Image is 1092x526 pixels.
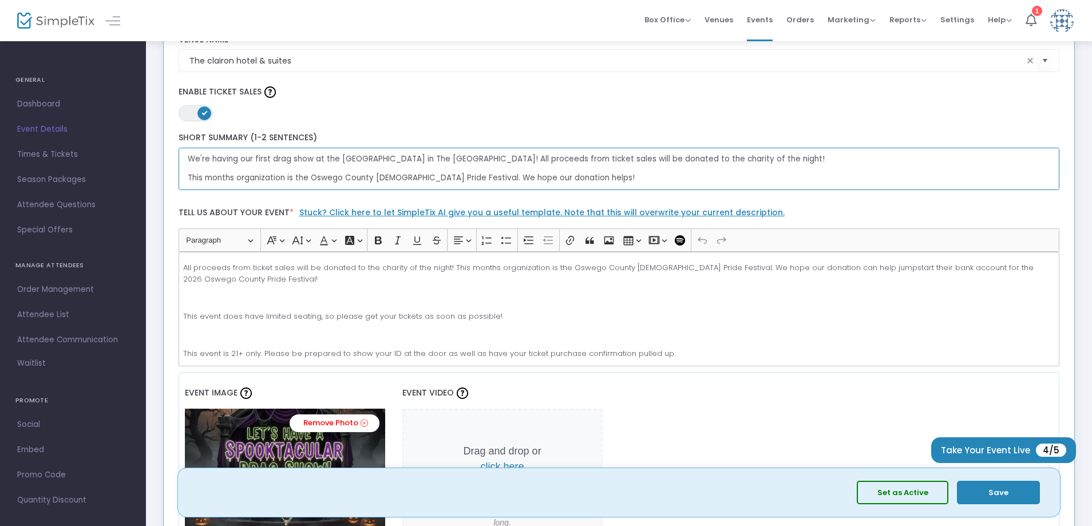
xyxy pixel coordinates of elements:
span: Venues [705,5,733,34]
span: Social [17,417,129,432]
h4: GENERAL [15,69,130,92]
span: Help [988,14,1012,25]
span: Box Office [644,14,691,25]
p: This event does have limited seating, so please get your tickets as soon as possible! [183,311,1054,322]
img: question-mark [240,387,252,399]
input: Select Venue [189,55,1024,67]
span: Paragraph [186,234,246,247]
span: Short Summary (1-2 Sentences) [179,132,317,143]
span: Settings [940,5,974,34]
span: Times & Tickets [17,147,129,162]
span: Marketing [828,14,876,25]
a: Remove Photo [290,414,379,432]
span: Events [747,5,773,34]
span: Waitlist [17,358,46,369]
span: Quantity Discount [17,493,129,508]
p: This event is 21+ only. Please be prepared to show your ID at the door as well as have your ticke... [183,348,1054,359]
button: Set as Active [857,481,948,504]
p: All proceeds from ticket sales will be donated to the charity of the night! This months organizat... [183,262,1054,284]
img: question-mark [264,86,276,98]
span: Attendee Communication [17,333,129,347]
button: Select [1037,49,1053,73]
span: ON [201,110,207,116]
span: Event Details [17,122,129,137]
a: Stuck? Click here to let SimpleTix AI give you a useful template. Note that this will overwrite y... [299,207,785,218]
span: Event Image [185,387,238,398]
span: Attendee List [17,307,129,322]
span: Promo Code [17,468,129,483]
span: Season Packages [17,172,129,187]
div: Rich Text Editor, main [179,252,1060,366]
div: 1 [1032,6,1042,16]
label: Venue Name [179,35,1060,45]
label: Tell us about your event [173,201,1065,228]
button: Save [957,481,1040,504]
span: Embed [17,442,129,457]
span: Dashboard [17,97,129,112]
h4: MANAGE ATTENDEES [15,254,130,277]
span: Reports [889,14,927,25]
button: Paragraph [181,231,258,249]
span: clear [1023,54,1037,68]
span: Attendee Questions [17,197,129,212]
label: Enable Ticket Sales [179,84,1060,101]
span: Orders [786,5,814,34]
span: click here [481,461,524,472]
span: 4/5 [1036,444,1066,457]
h4: PROMOTE [15,389,130,412]
button: Take Your Event Live4/5 [931,437,1076,463]
img: question-mark [457,387,468,399]
span: Event Video [402,387,454,398]
span: Special Offers [17,223,129,238]
span: Order Management [17,282,129,297]
p: Drag and drop or [455,444,550,474]
div: Editor toolbar [179,228,1060,251]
